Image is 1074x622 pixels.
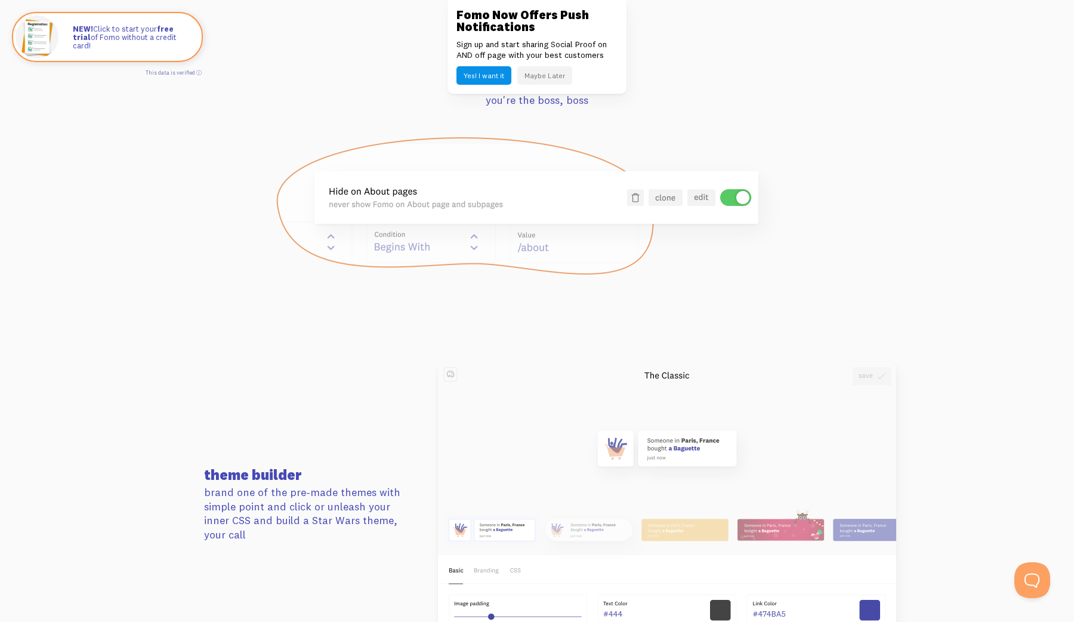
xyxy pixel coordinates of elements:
[456,66,511,85] button: Yes! I want it
[73,24,174,42] strong: free trial
[517,66,572,85] button: Maybe Later
[204,79,870,107] p: control visitors see, and . you're the boss, boss
[204,61,870,76] h3: page rules
[16,16,58,58] img: Fomo
[275,136,799,276] img: page-rules-0e6b0490dd9ebfa6481ad8a672f286f7ba4a809a3b6b3563619a710f1e9325c7.png
[456,9,618,33] h3: Fomo Now Offers Push Notifications
[456,39,618,60] p: Sign up and start sharing Social Proof on AND off page with your best customers
[1014,562,1050,598] iframe: Help Scout Beacon - Open
[146,69,202,76] a: This data is verified ⓘ
[204,485,416,541] p: brand one of the pre-made themes with simple point and click or unleash your inner CSS and build ...
[73,24,190,50] p: Click to start your of Fomo without a credit card!
[73,24,93,33] strong: NEW!
[204,467,416,482] h3: theme builder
